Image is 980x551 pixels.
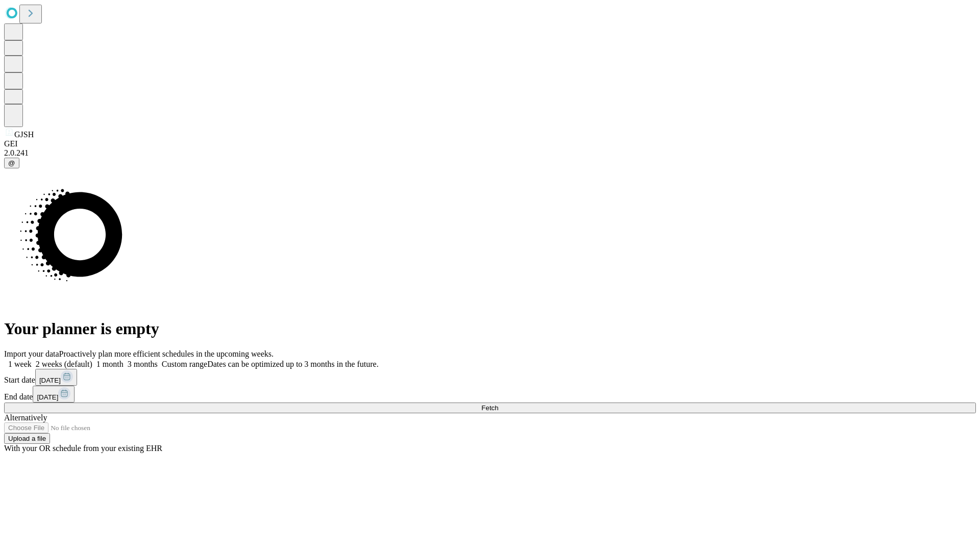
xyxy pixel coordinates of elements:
button: @ [4,158,19,168]
button: Fetch [4,403,976,413]
h1: Your planner is empty [4,319,976,338]
span: Alternatively [4,413,47,422]
span: Dates can be optimized up to 3 months in the future. [207,360,378,368]
span: [DATE] [39,377,61,384]
div: Start date [4,369,976,386]
div: End date [4,386,976,403]
div: GEI [4,139,976,148]
span: @ [8,159,15,167]
span: 2 weeks (default) [36,360,92,368]
span: With your OR schedule from your existing EHR [4,444,162,453]
span: Proactively plan more efficient schedules in the upcoming weeks. [59,349,274,358]
span: Import your data [4,349,59,358]
span: GJSH [14,130,34,139]
span: 1 week [8,360,32,368]
span: 1 month [96,360,124,368]
button: Upload a file [4,433,50,444]
button: [DATE] [33,386,75,403]
span: Custom range [162,360,207,368]
button: [DATE] [35,369,77,386]
div: 2.0.241 [4,148,976,158]
span: 3 months [128,360,158,368]
span: Fetch [481,404,498,412]
span: [DATE] [37,393,58,401]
